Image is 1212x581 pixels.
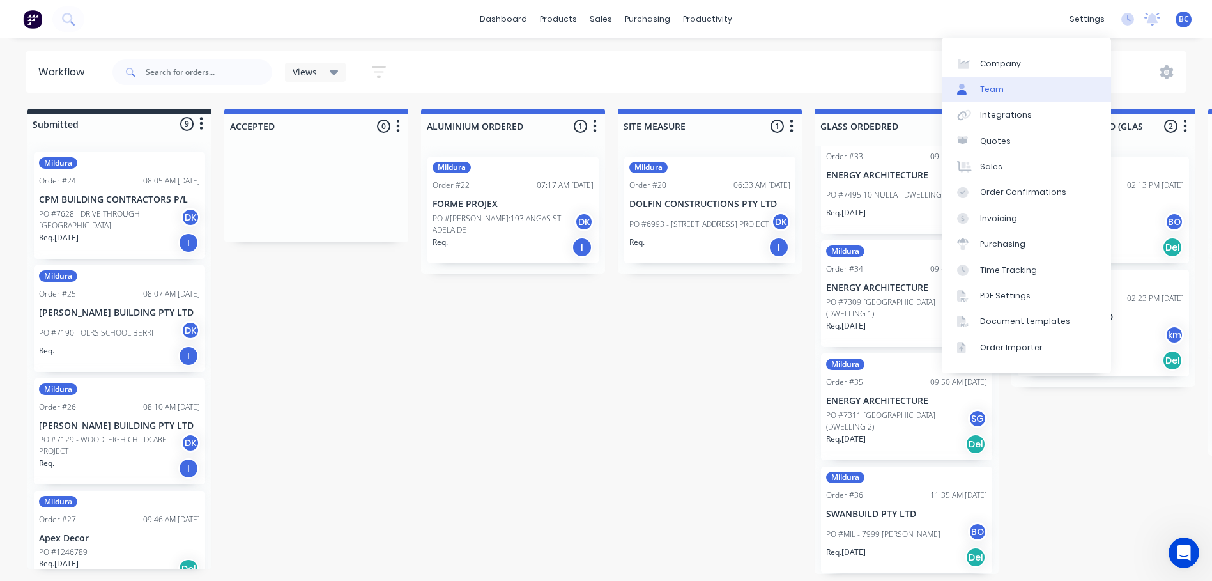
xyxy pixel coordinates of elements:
div: sales [583,10,618,29]
p: Req. [DATE] [39,232,79,244]
p: PO #6993 - [STREET_ADDRESS] PROJECT [629,219,769,230]
p: PO #MIL - 7999 [PERSON_NAME] [826,529,940,540]
div: 02:13 PM [DATE] [1127,180,1184,191]
div: PDF Settings [980,290,1031,302]
a: Purchasing [942,231,1111,257]
a: Company [942,50,1111,76]
button: Upload attachment [20,419,30,429]
div: MilduraOrder #3509:50 AM [DATE]ENERGY ARCHITECTUREPO #7311 [GEOGRAPHIC_DATA] (DWELLING 2)SGReq.[D... [821,353,992,460]
div: MilduraOrder #2207:17 AM [DATE]FORME PROJEXPO #[PERSON_NAME]:193 ANGAS ST ADELAIDEDKReq.I [427,157,599,263]
div: Sales [980,161,1002,173]
div: 09:46 AM [DATE] [143,514,200,525]
div: 11:35 AM [DATE] [930,490,987,501]
div: DK [181,321,200,340]
div: 08:07 AM [DATE] [143,288,200,300]
p: [PERSON_NAME] BUILDING PTY LTD [39,307,200,318]
div: MilduraOrder #3409:48 AM [DATE]ENERGY ARCHITECTUREPO #7309 [GEOGRAPHIC_DATA] (DWELLING 1)SGReq.[D... [821,240,992,347]
div: Order #26 [39,401,76,413]
div: Order #24 [39,175,76,187]
div: products [533,10,583,29]
button: Start recording [81,419,91,429]
div: MilduraOrder #2608:10 AM [DATE][PERSON_NAME] BUILDING PTY LTDPO #7129 - WOODLEIGH CHILDCARE PROJE... [34,378,205,485]
div: 09:23 AM [DATE] [930,151,987,162]
p: PO #7129 - WOODLEIGH CHILDCARE PROJECT [39,434,181,457]
a: Integrations [942,102,1111,128]
div: SG [968,409,987,428]
p: Req. [DATE] [826,320,866,332]
div: km [1165,325,1184,345]
p: PO #7309 [GEOGRAPHIC_DATA] (DWELLING 1) [826,297,968,320]
div: DK [181,208,200,227]
div: Order #20 [629,180,666,191]
div: 09:50 AM [DATE] [930,376,987,388]
img: Profile image for Maricar [36,7,57,27]
div: I [572,237,592,258]
p: Apex Decor [39,533,200,544]
p: PO #[PERSON_NAME]:193 ANGAS ST ADELAIDE [433,213,574,236]
div: Mildura [629,162,668,173]
button: go back [8,5,33,29]
p: SWANBUILD PTY LTD [826,509,987,520]
p: PO #7628 - DRIVE THROUGH [GEOGRAPHIC_DATA] [39,208,181,231]
div: 07:17 AM [DATE] [537,180,594,191]
div: Order #35 [826,376,863,388]
p: ENERGY ARCHITECTURE [826,283,987,293]
div: Workflow [38,65,91,80]
a: PDF Settings [942,283,1111,309]
p: ENERGY ARCHITECTURE [826,396,987,407]
div: Del [178,559,199,579]
div: 06:33 AM [DATE] [733,180,790,191]
div: Del [965,434,986,454]
p: PO #7190 - OLRS SCHOOL BERRI [39,327,153,339]
input: Search for orders... [146,59,272,85]
div: Mildura [39,383,77,395]
a: Team [942,77,1111,102]
a: Sales [942,154,1111,180]
a: Quotes [942,128,1111,154]
div: Del [965,547,986,568]
div: Thanks for letting me know. Let me check further and get back to you shortly. [10,58,210,111]
div: Order #34 [826,263,863,275]
p: DOLFIN CONSTRUCTIONS PTY LTD [629,199,790,210]
div: DK [574,212,594,231]
div: Mildura [826,472,864,483]
div: DK [181,433,200,453]
div: Thanks for letting me know. Let me check further and get back to you shortly. [20,66,199,104]
div: It seems to be working now. I'll message back if it happens again. Thank you. [56,357,235,394]
div: purchasing [618,10,677,29]
a: Time Tracking [942,257,1111,283]
button: Send a message… [219,414,240,434]
p: Req. [DATE] [826,207,866,219]
div: Invoicing [980,213,1017,224]
div: BO [1165,212,1184,231]
a: dashboard [473,10,533,29]
textarea: Message… [11,392,245,414]
div: Team [980,84,1004,95]
p: PO #7495 10 NULLA - DWELLING 3 [826,189,948,201]
div: Order #33 [826,151,863,162]
div: MilduraOrder #2408:05 AM [DATE]CPM BUILDING CONTRACTORS P/LPO #7628 - DRIVE THROUGH [GEOGRAPHIC_D... [34,152,205,259]
button: Home [200,5,224,29]
p: Req. [DATE] [39,558,79,569]
div: I just tried and was able to generate a quote for Quote #20. Could you please do us a favor and c... [20,120,199,170]
div: I just tried and was able to generate a quote for Quote #20. Could you please do us a favor and c... [10,112,210,339]
div: 09:48 AM [DATE] [930,263,987,275]
iframe: Intercom live chat [1169,538,1199,568]
div: Integrations [980,109,1032,121]
div: DK [771,212,790,231]
div: Order #25 [39,288,76,300]
div: Del [1162,237,1183,258]
div: Order #36 [826,490,863,501]
button: Emoji picker [40,419,50,429]
div: 08:05 AM [DATE] [143,175,200,187]
a: Order Importer [942,335,1111,360]
div: BO [968,522,987,541]
div: It seems to be working now. I'll message back if it happens again. Thank you. [46,349,245,402]
div: I [178,458,199,479]
p: Req. [DATE] [826,546,866,558]
span: Views [293,65,317,79]
div: I [178,233,199,253]
div: Order Importer [980,342,1043,353]
div: I [178,346,199,366]
p: Active [DATE] [62,16,118,29]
